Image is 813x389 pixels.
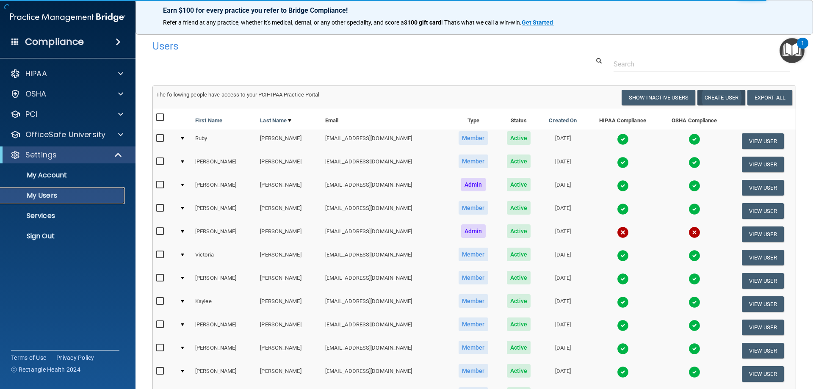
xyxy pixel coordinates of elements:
[689,296,700,308] img: tick.e7d51cea.svg
[25,36,84,48] h4: Compliance
[697,90,745,105] button: Create User
[192,176,257,199] td: [PERSON_NAME]
[742,226,784,242] button: View User
[689,157,700,168] img: tick.e7d51cea.svg
[10,150,123,160] a: Settings
[689,203,700,215] img: tick.e7d51cea.svg
[25,69,47,79] p: HIPAA
[507,154,531,168] span: Active
[461,178,486,191] span: Admin
[659,109,730,130] th: OSHA Compliance
[257,223,321,246] td: [PERSON_NAME]
[322,316,449,339] td: [EMAIL_ADDRESS][DOMAIN_NAME]
[742,180,784,196] button: View User
[322,362,449,386] td: [EMAIL_ADDRESS][DOMAIN_NAME]
[6,171,121,179] p: My Account
[156,91,320,98] span: The following people have access to your PCIHIPAA Practice Portal
[507,341,531,354] span: Active
[689,366,700,378] img: tick.e7d51cea.svg
[192,153,257,176] td: [PERSON_NAME]
[322,292,449,316] td: [EMAIL_ADDRESS][DOMAIN_NAME]
[257,130,321,153] td: [PERSON_NAME]
[195,116,222,126] a: First Name
[742,250,784,265] button: View User
[322,130,449,153] td: [EMAIL_ADDRESS][DOMAIN_NAME]
[257,153,321,176] td: [PERSON_NAME]
[322,199,449,223] td: [EMAIL_ADDRESS][DOMAIN_NAME]
[742,157,784,172] button: View User
[192,362,257,386] td: [PERSON_NAME]
[459,294,488,308] span: Member
[25,130,105,140] p: OfficeSafe University
[539,246,586,269] td: [DATE]
[539,153,586,176] td: [DATE]
[780,38,805,63] button: Open Resource Center, 1 new notification
[617,133,629,145] img: tick.e7d51cea.svg
[322,223,449,246] td: [EMAIL_ADDRESS][DOMAIN_NAME]
[617,180,629,192] img: tick.e7d51cea.svg
[622,90,695,105] button: Show Inactive Users
[507,364,531,378] span: Active
[322,153,449,176] td: [EMAIL_ADDRESS][DOMAIN_NAME]
[11,353,46,362] a: Terms of Use
[614,56,790,72] input: Search
[322,109,449,130] th: Email
[192,339,257,362] td: [PERSON_NAME]
[260,116,291,126] a: Last Name
[742,320,784,335] button: View User
[689,273,700,285] img: tick.e7d51cea.svg
[507,317,531,331] span: Active
[10,9,125,26] img: PMB logo
[322,269,449,292] td: [EMAIL_ADDRESS][DOMAIN_NAME]
[257,339,321,362] td: [PERSON_NAME]
[192,223,257,246] td: [PERSON_NAME]
[507,248,531,261] span: Active
[10,109,123,119] a: PCI
[539,269,586,292] td: [DATE]
[507,131,531,145] span: Active
[257,199,321,223] td: [PERSON_NAME]
[689,180,700,192] img: tick.e7d51cea.svg
[163,19,404,26] span: Refer a friend at any practice, whether it's medical, dental, or any other speciality, and score a
[322,176,449,199] td: [EMAIL_ADDRESS][DOMAIN_NAME]
[257,269,321,292] td: [PERSON_NAME]
[498,109,539,130] th: Status
[257,176,321,199] td: [PERSON_NAME]
[56,353,94,362] a: Privacy Policy
[459,341,488,354] span: Member
[163,6,785,14] p: Earn $100 for every practice you refer to Bridge Compliance!
[539,130,586,153] td: [DATE]
[507,178,531,191] span: Active
[617,366,629,378] img: tick.e7d51cea.svg
[192,246,257,269] td: Victoria
[617,157,629,168] img: tick.e7d51cea.svg
[257,362,321,386] td: [PERSON_NAME]
[617,296,629,308] img: tick.e7d51cea.svg
[459,364,488,378] span: Member
[11,365,80,374] span: Ⓒ Rectangle Health 2024
[586,109,659,130] th: HIPAA Compliance
[617,273,629,285] img: tick.e7d51cea.svg
[689,343,700,355] img: tick.e7d51cea.svg
[689,226,700,238] img: cross.ca9f0e7f.svg
[459,201,488,215] span: Member
[459,154,488,168] span: Member
[25,109,37,119] p: PCI
[192,269,257,292] td: [PERSON_NAME]
[539,292,586,316] td: [DATE]
[539,316,586,339] td: [DATE]
[507,224,531,238] span: Active
[257,316,321,339] td: [PERSON_NAME]
[507,294,531,308] span: Active
[689,320,700,331] img: tick.e7d51cea.svg
[747,90,792,105] a: Export All
[404,19,441,26] strong: $100 gift card
[192,130,257,153] td: Ruby
[459,317,488,331] span: Member
[549,116,577,126] a: Created On
[507,271,531,284] span: Active
[539,339,586,362] td: [DATE]
[459,271,488,284] span: Member
[10,69,123,79] a: HIPAA
[461,224,486,238] span: Admin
